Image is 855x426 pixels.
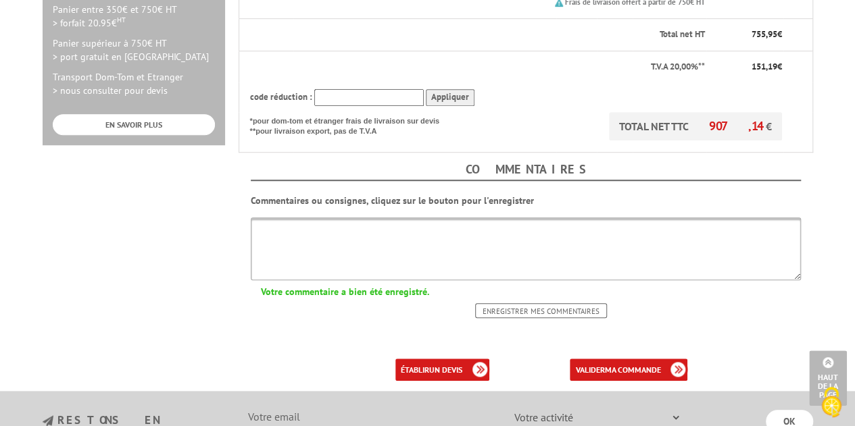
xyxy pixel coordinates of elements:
b: ma commande [604,365,660,375]
h4: Commentaires [251,159,801,181]
b: Votre commentaire a bien été enregistré. [261,286,429,298]
input: Appliquer [426,89,474,106]
p: Transport Dom-Tom et Etranger [53,70,215,97]
a: EN SAVOIR PLUS [53,114,215,135]
span: > nous consulter pour devis [53,84,168,97]
input: Enregistrer mes commentaires [475,303,607,318]
a: établirun devis [395,358,489,381]
b: un devis [429,365,462,375]
a: validerma commande [570,358,687,381]
span: 755,95 [752,28,777,40]
p: € [717,28,782,41]
span: 907,14 [709,118,766,134]
span: > forfait 20.95€ [53,17,126,29]
p: T.V.A 20,00%** [250,61,705,74]
button: Cookies (fenêtre modale) [808,380,855,426]
p: Panier entre 350€ et 750€ HT [53,3,215,30]
p: € [717,61,782,74]
img: Cookies (fenêtre modale) [814,385,848,419]
p: *pour dom-tom et étranger frais de livraison sur devis **pour livraison export, pas de T.V.A [250,112,453,137]
p: TOTAL NET TTC € [609,112,782,140]
span: 151,19 [752,61,777,72]
span: > port gratuit en [GEOGRAPHIC_DATA] [53,51,209,63]
sup: HT [117,15,126,24]
a: Haut de la page [809,350,847,406]
b: Commentaires ou consignes, cliquez sur le bouton pour l'enregistrer [251,194,534,207]
p: Panier supérieur à 750€ HT [53,36,215,63]
p: Total net HT [250,28,705,41]
span: code réduction : [250,91,312,103]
